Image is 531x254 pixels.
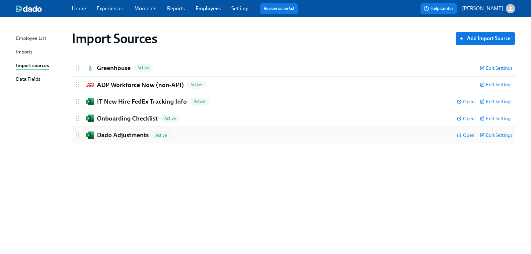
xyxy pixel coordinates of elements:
button: Edit Settings [480,98,512,105]
a: Employee List [16,35,66,43]
a: Imports [16,48,66,56]
img: Microsoft Excel [86,115,94,122]
button: Edit Settings [480,115,512,122]
a: Open [457,98,475,105]
div: Microsoft ExcelIT New Hire FedEx Tracking InfoActiveOpenEdit Settings [72,93,515,110]
button: Edit Settings [480,132,512,138]
div: Microsoft ExcelDado AdjustmentsActiveOpenEdit Settings [72,127,515,143]
span: Help Center [424,5,453,12]
h1: Import Sources [72,31,157,46]
p: [PERSON_NAME] [462,5,503,12]
img: ADP Workforce Now (non-API) [86,83,94,87]
h2: IT New Hire FedEx Tracking Info [97,97,187,106]
span: Active [190,99,209,104]
div: ADP Workforce Now (non-API)ADP Workforce Now (non-API)ActiveEdit Settings [72,77,515,93]
div: Data Fields [16,75,40,84]
span: Active [187,82,206,87]
h2: Onboarding Checklist [97,114,158,123]
h2: ADP Workforce Now (non-API) [97,81,184,89]
a: Reports [167,5,185,12]
button: Edit Settings [480,65,512,71]
img: Microsoft Excel [86,131,94,139]
span: Add Import Source [460,35,510,42]
a: Review us on G2 [264,5,294,12]
a: Data Fields [16,75,66,84]
h2: Dado Adjustments [97,131,149,139]
a: dado [16,5,72,12]
a: Experiences [97,5,124,12]
img: Greenhouse [86,64,94,72]
a: Open [457,115,475,122]
div: GreenhouseGreenhouseActiveEdit Settings [72,60,515,76]
div: Import sources [16,62,49,70]
div: Microsoft ExcelOnboarding ChecklistActiveOpenEdit Settings [72,110,515,127]
span: Active [160,116,180,121]
a: Import sources [16,62,66,70]
h2: Greenhouse [97,64,131,72]
a: Settings [231,5,250,12]
button: Review us on G2 [260,3,298,14]
a: Home [72,5,86,12]
a: Moments [134,5,156,12]
img: dado [16,5,42,12]
div: Employee List [16,35,46,43]
span: Active [133,65,153,70]
button: [PERSON_NAME] [462,4,515,13]
span: Active [151,133,171,138]
div: Imports [16,48,32,56]
a: Open [457,132,475,138]
button: Add Import Source [456,32,515,45]
button: Edit Settings [480,81,512,88]
a: Employees [195,5,221,12]
img: Microsoft Excel [86,98,94,105]
button: Help Center [420,3,457,14]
